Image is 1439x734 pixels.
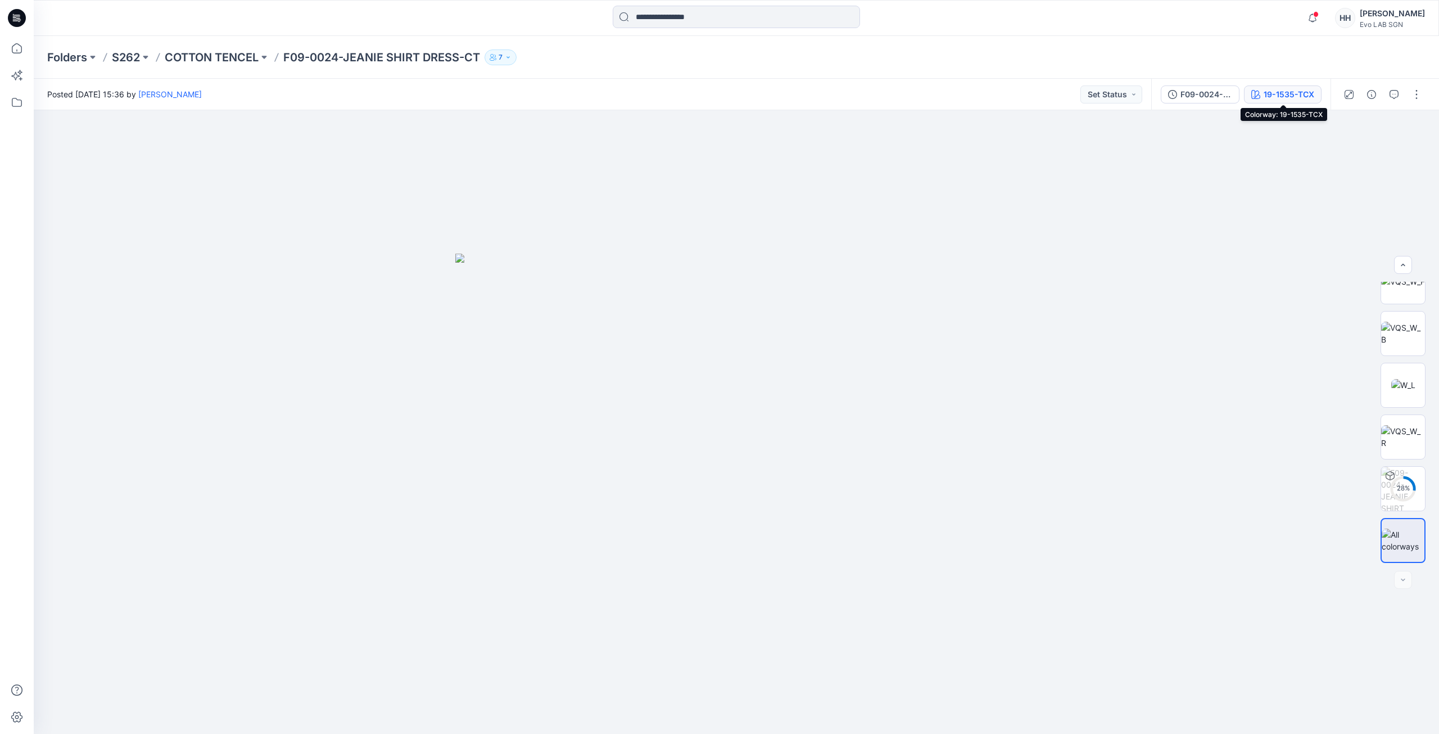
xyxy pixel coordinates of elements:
[47,88,202,100] span: Posted [DATE] 15:36 by
[1360,7,1425,20] div: [PERSON_NAME]
[1180,88,1232,101] div: F09-0024-[PERSON_NAME] SHIRT DRESS-COTTON TENCEL
[1381,467,1425,511] img: F09-0024-JEANIE SHIRT DRESS-COTTON TENCEL 19-1535-TCX
[112,49,140,65] a: S262
[1391,379,1415,391] img: W_L
[1360,20,1425,29] div: Evo LAB SGN
[138,89,202,99] a: [PERSON_NAME]
[1244,85,1322,103] button: 19-1535-TCX
[1363,85,1381,103] button: Details
[1264,88,1314,101] div: 19-1535-TCX
[47,49,87,65] a: Folders
[283,49,480,65] p: F09-0024-JEANIE SHIRT DRESS-CT
[165,49,259,65] a: COTTON TENCEL
[1161,85,1239,103] button: F09-0024-[PERSON_NAME] SHIRT DRESS-COTTON TENCEL
[1381,425,1425,449] img: VQS_W_R
[1381,322,1425,345] img: VQS_W_B
[485,49,517,65] button: 7
[1390,484,1417,493] div: 28 %
[1381,276,1425,287] img: VQS_W_F
[1382,529,1424,552] img: All colorways
[1335,8,1355,28] div: HH
[499,51,503,64] p: 7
